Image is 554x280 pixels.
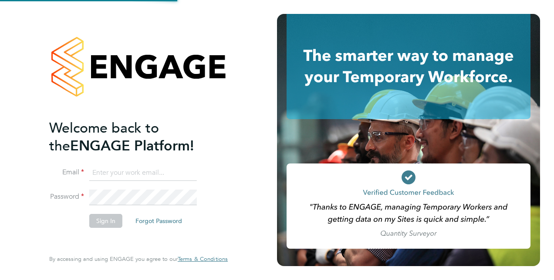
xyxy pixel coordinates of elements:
[49,119,219,155] h2: ENGAGE Platform!
[49,192,84,201] label: Password
[128,214,189,228] button: Forgot Password
[49,255,228,263] span: By accessing and using ENGAGE you agree to our
[49,168,84,177] label: Email
[49,120,159,154] span: Welcome back to the
[89,165,197,181] input: Enter your work email...
[89,214,122,228] button: Sign In
[178,256,228,263] a: Terms & Conditions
